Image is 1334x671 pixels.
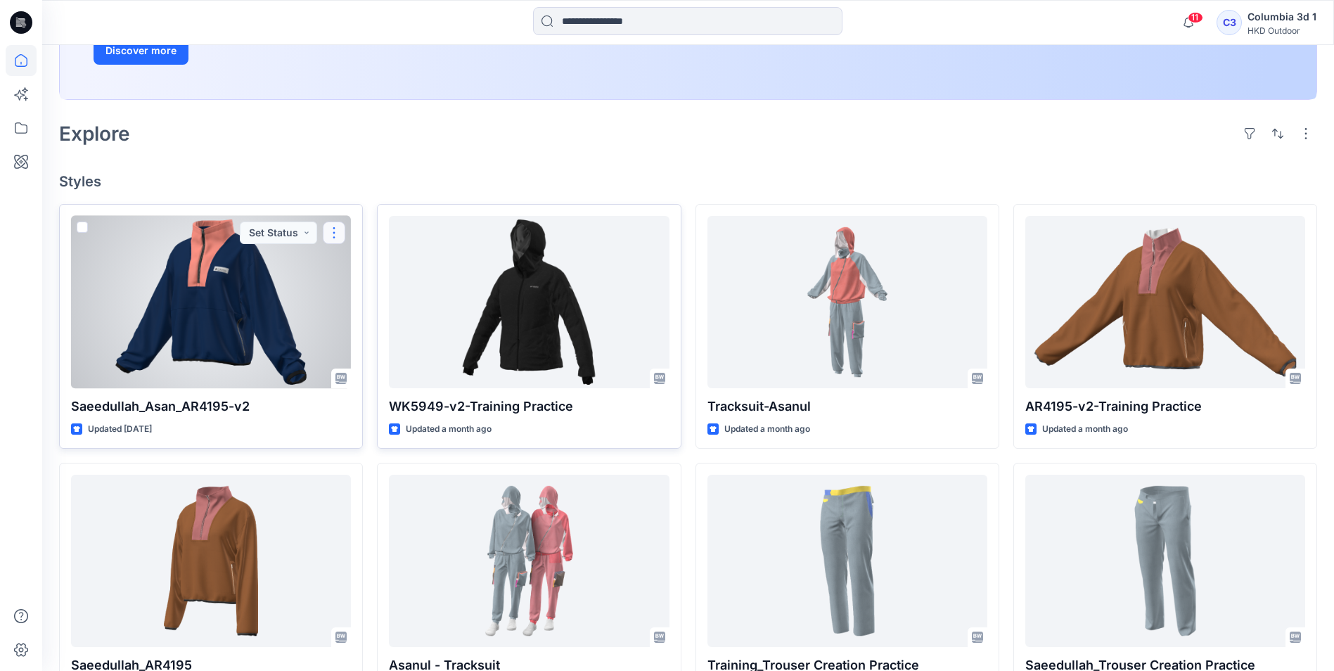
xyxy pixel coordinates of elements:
a: Tracksuit-Asanul [707,216,987,388]
p: Updated [DATE] [88,422,152,437]
a: WK5949-v2-Training Practice [389,216,669,388]
span: 11 [1188,12,1203,23]
a: Saeedullah_Asan_AR4195-v2 [71,216,351,388]
p: AR4195-v2-Training Practice [1025,397,1305,416]
p: Tracksuit-Asanul [707,397,987,416]
a: AR4195-v2-Training Practice [1025,216,1305,388]
p: Saeedullah_Asan_AR4195-v2 [71,397,351,416]
a: Saeedullah_Trouser Creation Practice [1025,475,1305,647]
div: HKD Outdoor [1248,25,1316,36]
a: Asanul - Tracksuit [389,475,669,647]
p: Updated a month ago [724,422,810,437]
p: Updated a month ago [406,422,492,437]
div: C3 [1217,10,1242,35]
a: Discover more [94,37,410,65]
div: Columbia 3d 1 [1248,8,1316,25]
h4: Styles [59,173,1317,190]
h2: Explore [59,122,130,145]
p: Updated a month ago [1042,422,1128,437]
button: Discover more [94,37,188,65]
a: Saeedullah_AR4195 [71,475,351,647]
p: WK5949-v2-Training Practice [389,397,669,416]
a: Training_Trouser Creation Practice [707,475,987,647]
